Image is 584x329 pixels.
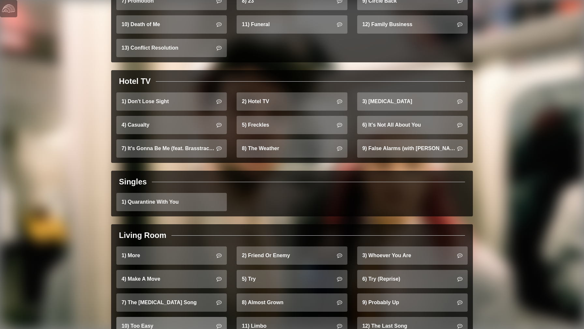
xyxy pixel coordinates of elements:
a: 2) Friend Or Enemy [237,246,347,265]
a: 5) Freckles [237,116,347,134]
a: 1) More [116,246,227,265]
img: logo-white-4c48a5e4bebecaebe01ca5a9d34031cfd3d4ef9ae749242e8c4bf12ef99f53e8.png [2,2,15,15]
div: Hotel TV [119,75,151,87]
div: Living Room [119,229,166,241]
a: 13) Conflict Resolution [116,39,227,57]
a: 5) Try [237,270,347,288]
div: Singles [119,176,147,188]
a: 10) Death of Me [116,15,227,34]
a: 6) It's Not All About You [357,116,468,134]
a: 6) Try (Reprise) [357,270,468,288]
a: 4) Make A Move [116,270,227,288]
a: 1) Quarantine With You [116,193,227,211]
a: 12) Family Business [357,15,468,34]
a: 1) Don't Lose Sight [116,92,227,111]
a: 8) Almost Grown [237,293,347,312]
a: 3) Whoever You Are [357,246,468,265]
a: 4) Casualty [116,116,227,134]
a: 3) [MEDICAL_DATA] [357,92,468,111]
a: 7) It's Gonna Be Me (feat. Brasstracks) [116,139,227,158]
a: 9) Probably Up [357,293,468,312]
a: 7) The [MEDICAL_DATA] Song [116,293,227,312]
a: 8) The Weather [237,139,347,158]
a: 9) False Alarms (with [PERSON_NAME]) [357,139,468,158]
a: 2) Hotel TV [237,92,347,111]
a: 11) Funeral [237,15,347,34]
